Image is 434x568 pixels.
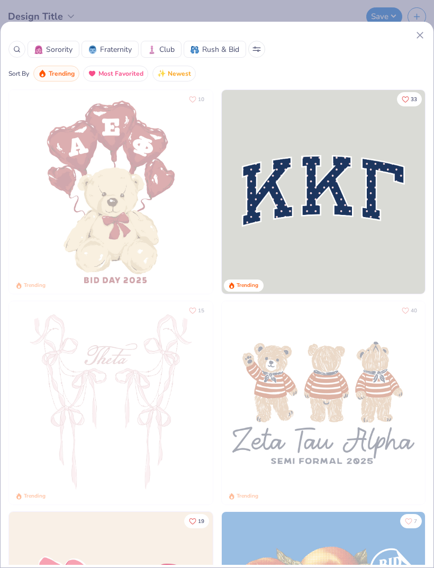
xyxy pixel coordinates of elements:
[38,69,47,78] img: trending.gif
[9,90,213,294] img: 587403a7-0594-4a7f-b2bd-0ca67a3ff8dd
[222,90,426,294] img: 3b9aba4f-e317-4aa7-a679-c95a879539bd
[88,69,96,78] img: most_fav.gif
[184,92,209,106] button: Like
[400,514,422,528] button: Like
[411,308,417,313] span: 40
[198,308,204,313] span: 15
[159,44,175,55] span: Club
[100,44,132,55] span: Fraternity
[28,41,79,58] button: SororitySorority
[141,41,182,58] button: ClubClub
[34,46,43,54] img: Sorority
[397,303,422,318] button: Like
[8,69,29,78] div: Sort By
[98,68,143,80] span: Most Favorited
[157,69,166,78] img: Newest.gif
[411,97,417,102] span: 33
[202,44,239,55] span: Rush & Bid
[198,97,204,102] span: 10
[9,301,213,505] img: 83dda5b0-2158-48ca-832c-f6b4ef4c4536
[191,46,199,54] img: Rush & Bid
[248,41,265,58] button: Sort Popup Button
[184,41,246,58] button: Rush & BidRush & Bid
[237,492,258,500] div: Trending
[198,519,204,524] span: 19
[148,46,156,54] img: Club
[46,44,73,55] span: Sorority
[49,68,75,80] span: Trending
[414,519,417,524] span: 7
[24,282,46,290] div: Trending
[222,301,426,505] img: a3be6b59-b000-4a72-aad0-0c575b892a6b
[184,514,209,528] button: Like
[88,46,97,54] img: Fraternity
[237,282,258,290] div: Trending
[397,92,422,106] button: Like
[152,66,196,82] button: Newest
[184,303,209,318] button: Like
[24,492,46,500] div: Trending
[83,66,148,82] button: Most Favorited
[82,41,139,58] button: FraternityFraternity
[33,66,79,82] button: Trending
[168,68,191,80] span: Newest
